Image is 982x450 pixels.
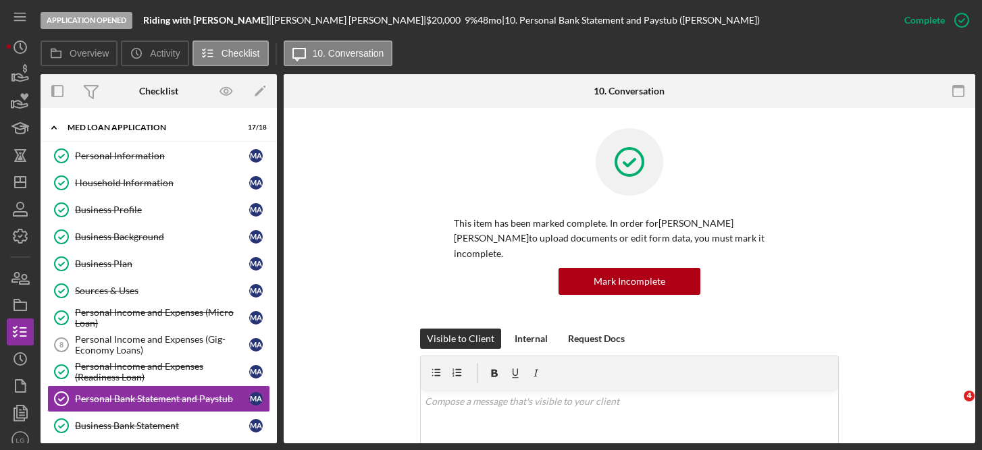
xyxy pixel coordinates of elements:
div: MED Loan Application [68,123,233,132]
div: Checklist [139,86,178,96]
div: Personal Income and Expenses (Micro Loan) [75,307,249,329]
div: Mark Incomplete [594,268,665,295]
div: | 10. Personal Bank Statement and Paystub ([PERSON_NAME]) [502,15,760,26]
button: Complete [891,7,975,34]
div: M A [249,149,263,163]
button: Visible to Client [420,329,501,349]
div: M A [249,311,263,325]
div: Business Bank Statement [75,420,249,431]
div: Business Profile [75,204,249,215]
div: Sources & Uses [75,285,249,296]
tspan: 8 [59,341,63,349]
a: Business Bank StatementMA [47,412,270,439]
div: Personal Bank Statement and Paystub [75,393,249,404]
div: M A [249,365,263,378]
button: Activity [121,40,188,66]
div: M A [249,419,263,432]
text: LG [16,437,25,444]
div: Business Plan [75,258,249,269]
button: Mark Incomplete [559,268,700,295]
div: Visible to Client [427,329,494,349]
a: Personal Bank Statement and PaystubMA [47,385,270,412]
label: 10. Conversation [313,48,384,59]
button: 10. Conversation [284,40,393,66]
label: Overview [70,48,109,59]
a: Personal Income and Expenses (Readiness Loan)MA [47,358,270,385]
a: Household InformationMA [47,169,270,196]
label: Checklist [222,48,260,59]
div: 48 mo [477,15,502,26]
a: Personal InformationMA [47,142,270,169]
div: 10. Conversation [594,86,665,96]
span: $20,000 [426,14,461,26]
div: Household Information [75,177,249,188]
div: M A [249,284,263,298]
div: Personal Income and Expenses (Gig-Economy Loans) [75,334,249,356]
div: Complete [904,7,945,34]
div: [PERSON_NAME] [PERSON_NAME] | [272,15,426,26]
div: M A [249,230,263,244]
div: Application Opened [41,12,132,29]
label: Activity [150,48,180,59]
button: Checklist [192,40,269,66]
div: M A [249,392,263,405]
button: Overview [41,40,118,66]
b: Riding with [PERSON_NAME] [143,14,269,26]
div: Internal [515,329,548,349]
button: Internal [508,329,554,349]
a: Business PlanMA [47,250,270,277]
button: Request Docs [561,329,631,349]
a: Business BackgroundMA [47,223,270,250]
p: This item has been marked complete. In order for [PERSON_NAME] [PERSON_NAME] to upload documents ... [454,216,805,261]
div: | [143,15,272,26]
iframe: Intercom live chat [936,391,968,423]
div: M A [249,257,263,271]
a: Personal Income and Expenses (Micro Loan)MA [47,304,270,331]
div: M A [249,203,263,217]
a: Sources & UsesMA [47,277,270,304]
div: M A [249,176,263,190]
div: Personal Income and Expenses (Readiness Loan) [75,361,249,383]
div: Business Background [75,231,249,242]
div: M A [249,338,263,351]
div: 9 % [465,15,477,26]
div: Request Docs [568,329,625,349]
div: 17 / 18 [242,123,267,132]
div: Personal Information [75,150,249,161]
a: Business ProfileMA [47,196,270,223]
a: 8Personal Income and Expenses (Gig-Economy Loans)MA [47,331,270,358]
span: 4 [964,391,975,401]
